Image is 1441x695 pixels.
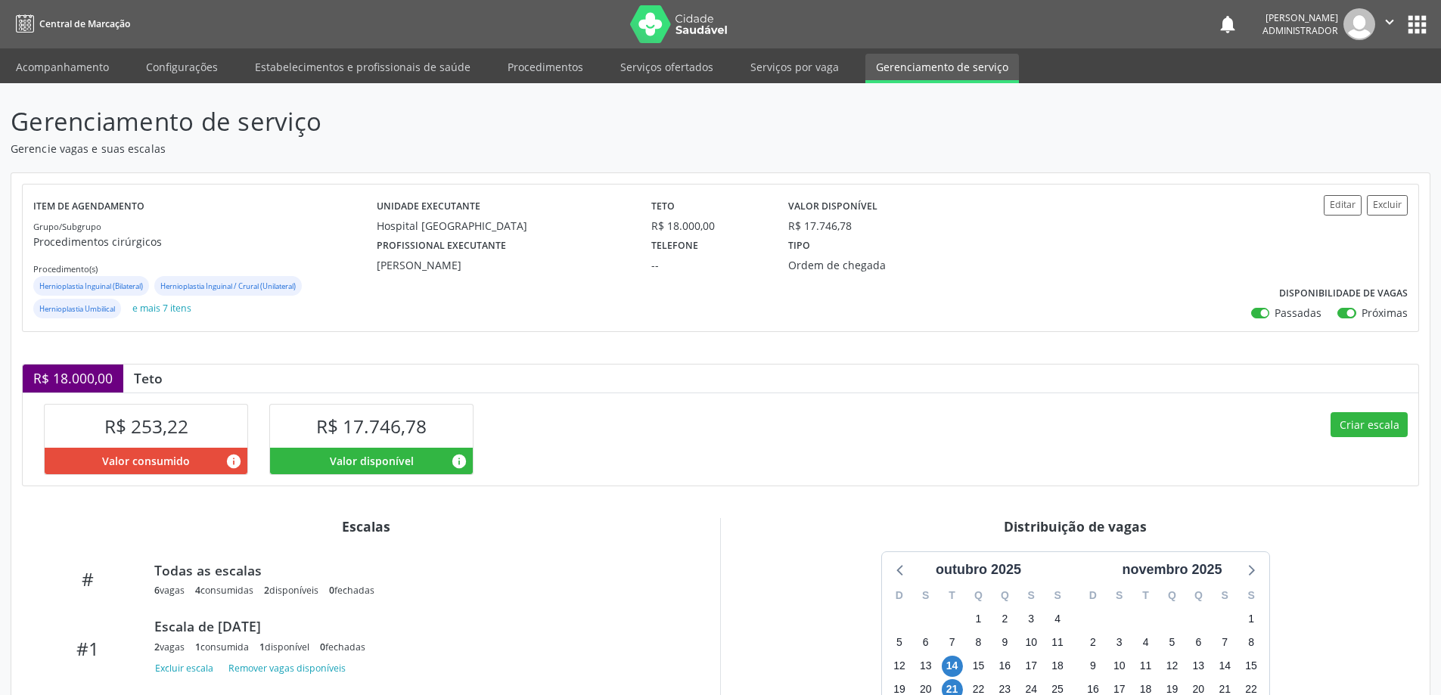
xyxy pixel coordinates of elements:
a: Configurações [135,54,228,80]
label: Teto [651,195,675,219]
div: Hospital [GEOGRAPHIC_DATA] [377,218,630,234]
div: R$ 17.746,78 [788,218,852,234]
span: sexta-feira, 7 de novembro de 2025 [1214,631,1235,653]
div: outubro 2025 [930,560,1027,580]
span: quarta-feira, 12 de novembro de 2025 [1161,656,1182,677]
span: quinta-feira, 6 de novembro de 2025 [1188,631,1209,653]
label: Unidade executante [377,195,480,219]
span: domingo, 2 de novembro de 2025 [1082,631,1104,653]
div: Q [1159,584,1185,607]
div: -- [651,257,767,273]
a: Procedimentos [497,54,594,80]
span: terça-feira, 11 de novembro de 2025 [1135,656,1157,677]
span: 4 [195,584,200,597]
div: T [1132,584,1159,607]
span: sábado, 8 de novembro de 2025 [1241,631,1262,653]
div: vagas [154,584,185,597]
div: # [33,568,144,590]
p: Gerenciamento de serviço [11,103,1005,141]
button: apps [1404,11,1430,38]
span: R$ 17.746,78 [316,414,427,439]
i: Valor disponível para agendamentos feitos para este serviço [451,453,467,470]
div: consumida [195,641,249,653]
div: disponível [259,641,309,653]
div: S [1018,584,1045,607]
span: sexta-feira, 3 de outubro de 2025 [1020,608,1042,629]
label: Disponibilidade de vagas [1279,282,1408,306]
div: disponíveis [264,584,318,597]
small: Hernioplastia Inguinal (Bilateral) [39,281,143,291]
div: Escala de [DATE] [154,618,688,634]
div: Todas as escalas [154,562,688,579]
a: Estabelecimentos e profissionais de saúde [244,54,481,80]
div: S [1212,584,1238,607]
a: Acompanhamento [5,54,120,80]
i:  [1381,14,1398,30]
span: sábado, 11 de outubro de 2025 [1047,631,1068,653]
div: Q [992,584,1018,607]
div: D [1080,584,1107,607]
span: 6 [154,584,160,597]
span: 2 [154,641,160,653]
div: S [1045,584,1071,607]
span: terça-feira, 14 de outubro de 2025 [942,656,963,677]
div: Escalas [22,518,710,535]
button: notifications [1217,14,1238,35]
small: Grupo/Subgrupo [33,221,101,232]
button:  [1375,8,1404,40]
span: Central de Marcação [39,17,130,30]
button: e mais 7 itens [126,299,197,319]
div: consumidas [195,584,253,597]
div: Ordem de chegada [788,257,973,273]
p: Procedimentos cirúrgicos [33,234,377,250]
div: R$ 18.000,00 [651,218,767,234]
span: quarta-feira, 1 de outubro de 2025 [967,608,989,629]
span: quinta-feira, 2 de outubro de 2025 [994,608,1015,629]
span: R$ 253,22 [104,414,188,439]
span: domingo, 9 de novembro de 2025 [1082,656,1104,677]
div: Q [1185,584,1212,607]
span: 0 [320,641,325,653]
small: Hernioplastia Inguinal / Crural (Unilateral) [160,281,296,291]
span: sexta-feira, 10 de outubro de 2025 [1020,631,1042,653]
span: sábado, 4 de outubro de 2025 [1047,608,1068,629]
div: fechadas [320,641,365,653]
span: segunda-feira, 10 de novembro de 2025 [1109,656,1130,677]
span: segunda-feira, 3 de novembro de 2025 [1109,631,1130,653]
span: 0 [329,584,334,597]
label: Passadas [1275,305,1321,321]
a: Serviços ofertados [610,54,724,80]
span: segunda-feira, 6 de outubro de 2025 [915,631,936,653]
span: quinta-feira, 16 de outubro de 2025 [994,656,1015,677]
a: Serviços por vaga [740,54,849,80]
small: Hernioplastia Umbilical [39,304,115,314]
span: 2 [264,584,269,597]
label: Valor disponível [788,195,877,219]
span: quarta-feira, 8 de outubro de 2025 [967,631,989,653]
img: img [1343,8,1375,40]
button: Editar [1324,195,1362,216]
span: sexta-feira, 14 de novembro de 2025 [1214,656,1235,677]
div: [PERSON_NAME] [377,257,630,273]
label: Tipo [788,234,810,257]
label: Telefone [651,234,698,257]
span: Valor consumido [102,453,190,469]
span: Valor disponível [330,453,414,469]
div: D [887,584,913,607]
div: [PERSON_NAME] [1262,11,1338,24]
div: fechadas [329,584,374,597]
a: Gerenciamento de serviço [865,54,1019,83]
span: sábado, 1 de novembro de 2025 [1241,608,1262,629]
button: Criar escala [1331,412,1408,438]
small: Procedimento(s) [33,263,98,275]
label: Item de agendamento [33,195,144,219]
span: 1 [195,641,200,653]
span: sábado, 15 de novembro de 2025 [1241,656,1262,677]
button: Remover vagas disponíveis [222,659,352,679]
span: quinta-feira, 13 de novembro de 2025 [1188,656,1209,677]
div: #1 [33,638,144,659]
div: Teto [123,370,173,386]
div: Distribuição de vagas [731,518,1419,535]
p: Gerencie vagas e suas escalas [11,141,1005,157]
span: segunda-feira, 13 de outubro de 2025 [915,656,936,677]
